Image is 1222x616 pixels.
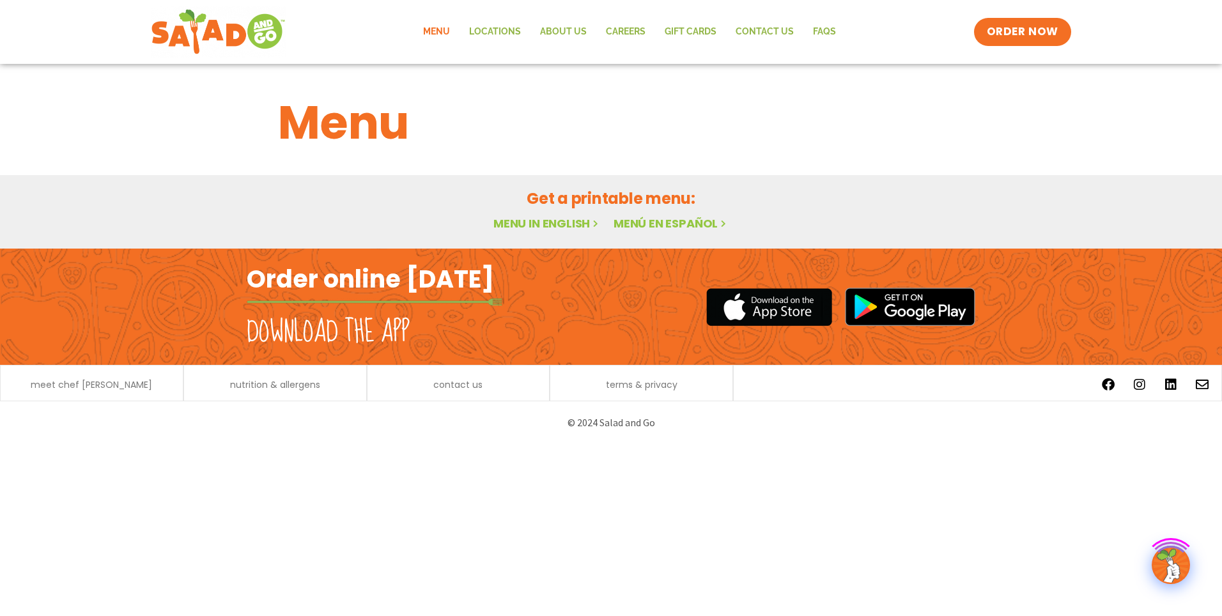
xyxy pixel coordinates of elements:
[530,17,596,47] a: About Us
[278,187,944,210] h2: Get a printable menu:
[803,17,846,47] a: FAQs
[247,298,502,305] img: fork
[247,314,410,350] h2: Download the app
[247,263,494,295] h2: Order online [DATE]
[433,380,483,389] a: contact us
[253,414,969,431] p: © 2024 Salad and Go
[614,215,729,231] a: Menú en español
[596,17,655,47] a: Careers
[726,17,803,47] a: Contact Us
[974,18,1071,46] a: ORDER NOW
[655,17,726,47] a: GIFT CARDS
[31,380,152,389] a: meet chef [PERSON_NAME]
[493,215,601,231] a: Menu in English
[151,6,286,58] img: new-SAG-logo-768×292
[987,24,1058,40] span: ORDER NOW
[606,380,677,389] a: terms & privacy
[414,17,460,47] a: Menu
[278,88,944,157] h1: Menu
[230,380,320,389] a: nutrition & allergens
[845,288,975,326] img: google_play
[706,286,832,328] img: appstore
[414,17,846,47] nav: Menu
[460,17,530,47] a: Locations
